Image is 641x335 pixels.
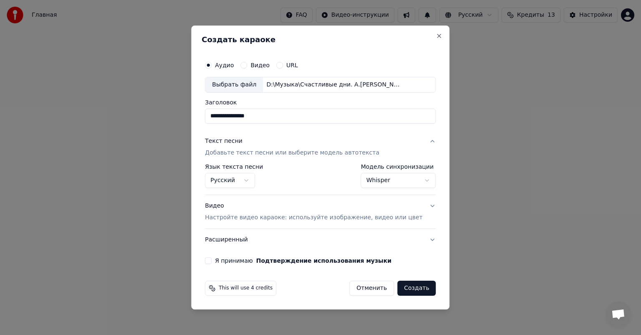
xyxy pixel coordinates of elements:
label: Заголовок [205,99,436,105]
button: Расширенный [205,229,436,251]
p: Добавьте текст песни или выберите модель автотекста [205,149,379,157]
button: Я принимаю [256,258,391,264]
div: Текст песни [205,137,242,145]
button: ВидеоНастройте видео караоке: используйте изображение, видео или цвет [205,195,436,228]
div: D:\Музыка\Счастливые дни. А.[PERSON_NAME]..mp3 [263,81,405,89]
button: Отменить [349,281,394,296]
button: Текст песниДобавьте текст песни или выберите модель автотекста [205,130,436,164]
p: Настройте видео караоке: используйте изображение, видео или цвет [205,213,422,222]
div: Видео [205,202,422,222]
label: Модель синхронизации [361,164,436,170]
label: Аудио [215,62,234,68]
h2: Создать караоке [202,36,439,43]
label: Язык текста песни [205,164,263,170]
span: This will use 4 credits [219,285,273,292]
div: Текст песниДобавьте текст песни или выберите модель автотекста [205,164,436,195]
div: Выбрать файл [205,77,263,92]
button: Создать [397,281,436,296]
label: Видео [250,62,270,68]
label: Я принимаю [215,258,391,264]
label: URL [286,62,298,68]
